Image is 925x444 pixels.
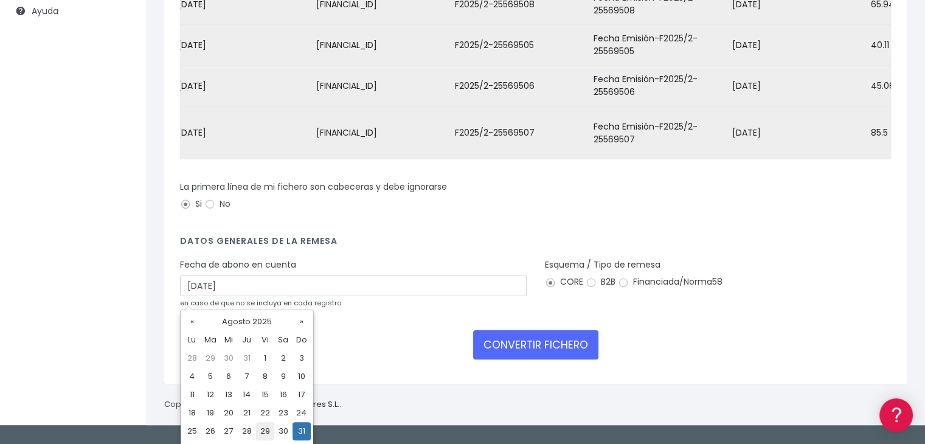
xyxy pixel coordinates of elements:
td: 10 [293,367,311,386]
label: Esquema / Tipo de remesa [545,258,660,271]
div: Convertir ficheros [12,134,231,146]
td: 24 [293,404,311,422]
td: [DATE] [173,106,311,160]
td: 30 [274,422,293,440]
div: Información general [12,85,231,96]
td: [DATE] [727,106,866,160]
td: [DATE] [727,25,866,66]
td: 4 [183,367,201,386]
label: Financiada/Norma58 [618,276,722,288]
td: 22 [256,404,274,422]
td: 29 [256,422,274,440]
td: [FINANCIAL_ID] [311,106,450,160]
span: Ayuda [32,5,58,17]
a: Formatos [12,154,231,173]
td: 12 [201,386,220,404]
a: Información general [12,103,231,122]
td: 29 [201,349,220,367]
td: Fecha Emisión-F2025/2-25569505 [589,25,727,66]
td: 5 [201,367,220,386]
td: 1 [256,349,274,367]
td: 30 [220,349,238,367]
small: en caso de que no se incluya en cada registro [180,298,341,308]
th: Mi [220,331,238,349]
th: Sa [274,331,293,349]
td: 21 [238,404,256,422]
th: Agosto 2025 [201,313,293,331]
label: Fecha de abono en cuenta [180,258,296,271]
td: [DATE] [173,66,311,106]
a: API [12,311,231,330]
td: 15 [256,386,274,404]
label: Si [180,198,202,210]
td: 13 [220,386,238,404]
td: 17 [293,386,311,404]
button: Contáctanos [12,325,231,347]
td: 3 [293,349,311,367]
td: 16 [274,386,293,404]
h4: Datos generales de la remesa [180,236,891,252]
td: [FINANCIAL_ID] [311,66,450,106]
td: F2025/2-25569506 [450,66,589,106]
p: Copyright © 2025 . [164,398,341,411]
label: No [204,198,230,210]
td: 23 [274,404,293,422]
td: 31 [238,349,256,367]
td: 9 [274,367,293,386]
label: B2B [586,276,615,288]
td: 19 [201,404,220,422]
td: 28 [183,349,201,367]
td: 7 [238,367,256,386]
th: Vi [256,331,274,349]
a: Perfiles de empresas [12,210,231,229]
td: 27 [220,422,238,440]
td: 20 [220,404,238,422]
th: Lu [183,331,201,349]
th: Ju [238,331,256,349]
label: La primera línea de mi fichero son cabeceras y debe ignorarse [180,181,447,193]
div: Programadores [12,292,231,304]
button: CONVERTIR FICHERO [473,330,598,359]
a: POWERED BY ENCHANT [167,350,234,362]
a: General [12,261,231,280]
td: Fecha Emisión-F2025/2-25569507 [589,106,727,160]
td: 31 [293,422,311,440]
td: 14 [238,386,256,404]
th: Ma [201,331,220,349]
td: 8 [256,367,274,386]
td: 18 [183,404,201,422]
td: [DATE] [727,66,866,106]
td: 2 [274,349,293,367]
a: Videotutoriales [12,192,231,210]
td: 6 [220,367,238,386]
td: [DATE] [173,25,311,66]
label: CORE [545,276,583,288]
td: [FINANCIAL_ID] [311,25,450,66]
div: Facturación [12,241,231,253]
td: F2025/2-25569507 [450,106,589,160]
td: 25 [183,422,201,440]
th: « [183,313,201,331]
td: Fecha Emisión-F2025/2-25569506 [589,66,727,106]
td: 11 [183,386,201,404]
th: » [293,313,311,331]
td: 28 [238,422,256,440]
a: Problemas habituales [12,173,231,192]
td: 26 [201,422,220,440]
td: F2025/2-25569505 [450,25,589,66]
th: Do [293,331,311,349]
